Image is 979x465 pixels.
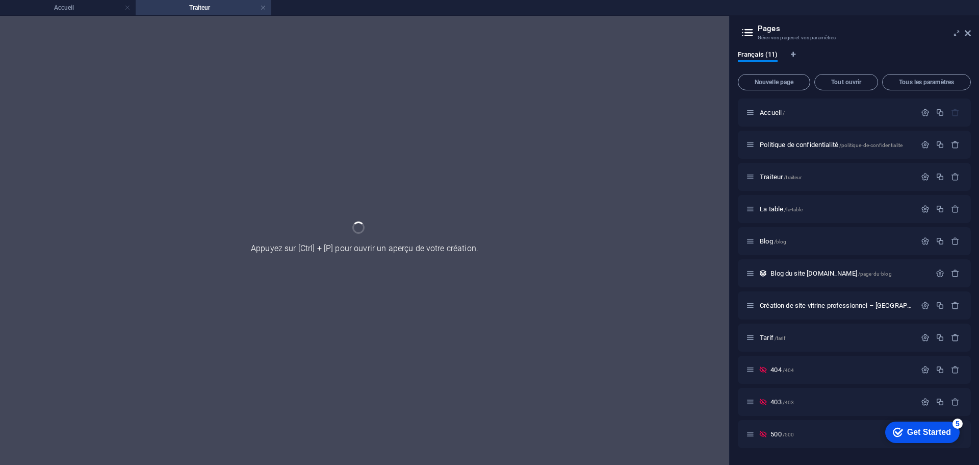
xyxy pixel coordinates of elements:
span: /politique-de-confidentialite [839,142,903,148]
span: Français (11) [738,48,778,63]
button: Tout ouvrir [814,74,878,90]
span: Cliquez pour ouvrir la page. [760,141,903,149]
div: Paramètres [921,140,930,149]
div: Supprimer [951,173,960,181]
div: 403/403 [767,399,916,405]
span: /traiteur [784,175,802,180]
div: Accueil/ [757,109,916,116]
div: Dupliquer [936,140,944,149]
span: /404 [783,368,794,373]
div: Supprimer [951,365,960,374]
span: /500 [783,432,794,437]
span: /403 [783,400,794,405]
span: /blog [774,239,787,244]
div: Paramètres [921,365,930,374]
div: Supprimer [951,237,960,246]
div: Cette mise en page est utilisée en tant que modèle pour toutes les entrées (par exemple : un arti... [759,269,767,278]
div: Dupliquer [936,108,944,117]
div: Supprimer [951,398,960,406]
div: 500/500 [767,431,916,437]
span: Nouvelle page [742,79,806,85]
div: Dupliquer [936,205,944,213]
span: Tous les paramètres [887,79,966,85]
div: Traiteur/traiteur [757,174,916,180]
div: Get Started [30,11,74,20]
div: Paramètres [921,398,930,406]
div: Get Started 5 items remaining, 0% complete [8,5,83,27]
button: Nouvelle page [738,74,810,90]
div: Supprimer [951,205,960,213]
div: Supprimer [951,269,960,278]
div: Paramètres [921,237,930,246]
div: Dupliquer [936,365,944,374]
div: Paramètres [921,108,930,117]
div: Paramètres [921,301,930,310]
div: Dupliquer [936,237,944,246]
div: Politique de confidentialité/politique-de-confidentialite [757,141,916,148]
div: Création de site vitrine professionnel – [GEOGRAPHIC_DATA] en visibilité [757,302,916,309]
div: Supprimer [951,333,960,342]
h2: Pages [758,24,971,33]
span: Cliquez pour ouvrir la page. [760,237,786,245]
div: La page de départ ne peut pas être supprimée. [951,108,960,117]
div: Dupliquer [936,398,944,406]
div: Dupliquer [936,301,944,310]
div: Onglets langues [738,51,971,70]
span: Cliquez pour ouvrir la page. [760,173,802,181]
div: Dupliquer [936,173,944,181]
div: Supprimer [951,140,960,149]
span: Cliquez pour ouvrir la page. [770,270,891,277]
div: Dupliquer [936,333,944,342]
div: Paramètres [921,173,930,181]
span: /tarif [775,335,785,341]
div: Blog/blog [757,238,916,244]
span: / [783,110,785,116]
div: 5 [75,2,86,12]
span: Cliquez pour ouvrir la page. [770,430,794,438]
div: Tarif/tarif [757,334,916,341]
div: Paramètres [921,333,930,342]
span: Cliquez pour ouvrir la page. [770,398,794,406]
span: /page-du-blog [858,271,892,277]
h3: Gérer vos pages et vos paramètres [758,33,950,42]
div: Blog du site [DOMAIN_NAME]/page-du-blog [767,270,931,277]
div: Paramètres [936,269,944,278]
span: Cliquez pour ouvrir la page. [770,366,794,374]
span: /la-table [784,207,803,212]
span: Tout ouvrir [819,79,873,85]
div: Supprimer [951,301,960,310]
div: Paramètres [921,205,930,213]
span: Cliquez pour ouvrir la page. [760,205,803,213]
span: Cliquez pour ouvrir la page. [760,109,785,116]
h4: Traiteur [136,2,271,13]
span: Cliquez pour ouvrir la page. [760,334,785,341]
div: 404/404 [767,366,916,373]
button: Tous les paramètres [882,74,971,90]
div: La table/la-table [757,206,916,212]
